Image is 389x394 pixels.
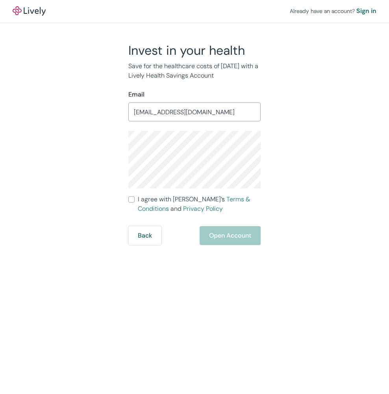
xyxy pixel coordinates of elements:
[290,6,376,16] div: Already have an account?
[128,226,161,245] button: Back
[356,6,376,16] a: Sign in
[128,43,261,58] h2: Invest in your health
[183,204,223,213] a: Privacy Policy
[128,61,261,80] p: Save for the healthcare costs of [DATE] with a Lively Health Savings Account
[13,6,46,16] img: Lively
[128,90,144,99] label: Email
[138,195,261,214] span: I agree with [PERSON_NAME]’s and
[13,6,46,16] a: LivelyLively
